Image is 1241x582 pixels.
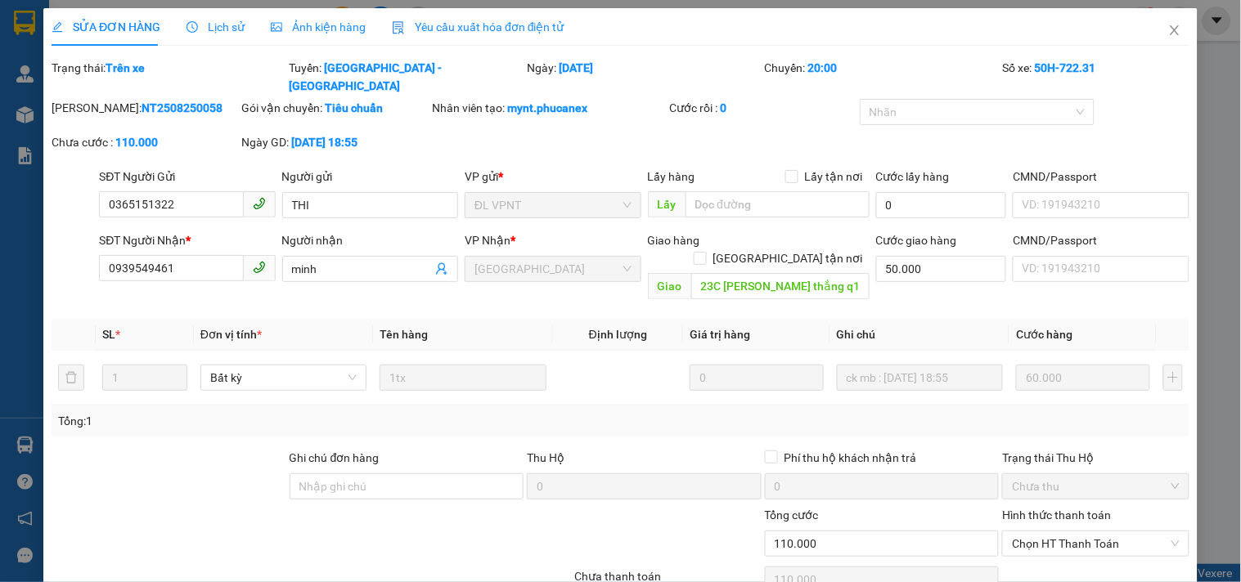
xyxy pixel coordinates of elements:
label: Cước lấy hàng [876,170,950,183]
span: Chưa thu [1012,474,1179,499]
b: [GEOGRAPHIC_DATA] - [GEOGRAPHIC_DATA] [290,61,443,92]
b: 0 [721,101,727,114]
button: delete [58,365,84,391]
span: phone [253,261,266,274]
div: Trạng thái Thu Hộ [1002,449,1189,467]
span: Lấy [648,191,686,217]
span: Đơn vị tính [200,328,262,341]
label: Ghi chú đơn hàng [290,451,380,464]
span: close [1168,24,1181,37]
span: Lấy hàng [648,170,695,183]
b: 20:00 [808,61,838,74]
span: clock-circle [187,21,198,33]
span: SỬA ĐƠN HÀNG [52,20,160,34]
b: 50H-722.31 [1034,61,1095,74]
div: Gói vận chuyển: [242,99,429,117]
input: Dọc đường [691,273,870,299]
input: 0 [1016,365,1150,391]
span: [GEOGRAPHIC_DATA] tận nơi [707,249,870,267]
span: Ảnh kiện hàng [271,20,366,34]
div: Người nhận [282,231,458,249]
span: Lấy tận nơi [798,168,870,186]
span: Chọn HT Thanh Toán [1012,531,1179,556]
div: Ngày GD: [242,133,429,151]
b: Gửi khách hàng [101,24,162,101]
input: Ghi chú đơn hàng [290,473,524,499]
span: SL [102,328,115,341]
div: Tuyến: [288,59,526,95]
span: Tổng cước [765,508,819,522]
div: Số xe: [1000,59,1190,95]
button: Close [1152,8,1198,54]
span: phone [253,197,266,210]
div: [PERSON_NAME]: [52,99,238,117]
span: ĐL Quận 1 [474,257,631,281]
input: Dọc đường [686,191,870,217]
div: Trạng thái: [50,59,288,95]
div: SĐT Người Gửi [99,168,275,186]
input: Cước giao hàng [876,256,1007,282]
span: user-add [435,262,448,275]
b: [DATE] [559,61,593,74]
b: [DOMAIN_NAME] [137,62,225,75]
b: [DATE] 18:55 [292,136,358,149]
input: Ghi Chú [837,365,1003,391]
b: 110.000 [115,136,158,149]
b: Tiêu chuẩn [326,101,384,114]
b: NT2508250058 [142,101,223,114]
span: Định lượng [589,328,647,341]
span: Thu Hộ [527,451,564,464]
label: Cước giao hàng [876,234,957,247]
div: VP gửi [465,168,641,186]
img: logo.jpg [178,20,217,60]
span: Tên hàng [380,328,428,341]
span: picture [271,21,282,33]
div: CMND/Passport [1013,231,1189,249]
li: (c) 2017 [137,78,225,98]
div: Cước rồi : [670,99,857,117]
label: Hình thức thanh toán [1002,508,1111,522]
div: Tổng: 1 [58,412,480,430]
span: VP Nhận [465,234,510,247]
span: edit [52,21,63,33]
span: ĐL VPNT [474,193,631,217]
input: VD: Bàn, Ghế [380,365,546,391]
button: plus [1163,365,1183,391]
span: Bất kỳ [210,365,357,390]
span: Giao hàng [648,234,700,247]
div: Nhân viên tạo: [432,99,667,117]
div: SĐT Người Nhận [99,231,275,249]
div: Người gửi [282,168,458,186]
img: logo.jpg [20,20,102,102]
div: Chưa cước : [52,133,238,151]
div: Ngày: [525,59,763,95]
span: Giao [648,273,691,299]
span: Phí thu hộ khách nhận trả [778,449,924,467]
input: 0 [690,365,824,391]
b: Trên xe [106,61,145,74]
b: Phúc An Express [20,105,85,211]
input: Cước lấy hàng [876,192,1007,218]
span: Yêu cầu xuất hóa đơn điện tử [392,20,564,34]
span: Cước hàng [1016,328,1072,341]
div: CMND/Passport [1013,168,1189,186]
th: Ghi chú [830,319,1009,351]
span: Giá trị hàng [690,328,750,341]
div: Chuyến: [763,59,1001,95]
b: mynt.phucanex [507,101,587,114]
img: icon [392,21,405,34]
span: Lịch sử [187,20,245,34]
